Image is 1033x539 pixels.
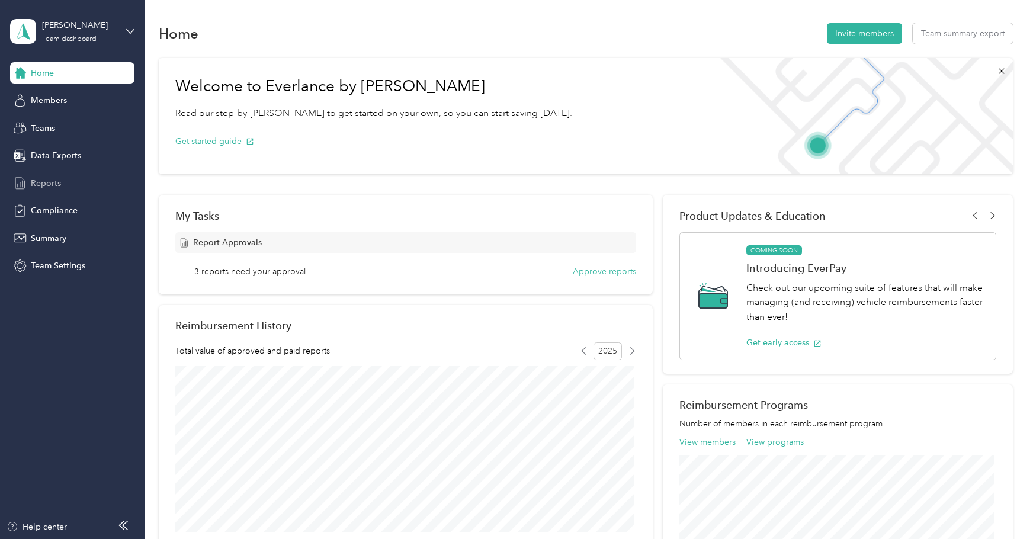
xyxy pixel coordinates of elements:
[194,265,306,278] span: 3 reports need your approval
[175,77,572,96] h1: Welcome to Everlance by [PERSON_NAME]
[175,319,291,332] h2: Reimbursement History
[746,245,802,256] span: COMING SOON
[967,473,1033,539] iframe: Everlance-gr Chat Button Frame
[31,94,67,107] span: Members
[746,262,983,274] h1: Introducing EverPay
[708,58,1012,174] img: Welcome to everlance
[42,19,116,31] div: [PERSON_NAME]
[42,36,97,43] div: Team dashboard
[827,23,902,44] button: Invite members
[193,236,262,249] span: Report Approvals
[31,177,61,190] span: Reports
[175,345,330,357] span: Total value of approved and paid reports
[913,23,1013,44] button: Team summary export
[31,232,66,245] span: Summary
[7,521,67,533] button: Help center
[31,149,81,162] span: Data Exports
[679,436,736,448] button: View members
[679,210,826,222] span: Product Updates & Education
[31,122,55,134] span: Teams
[159,27,198,40] h1: Home
[746,336,822,349] button: Get early access
[746,436,804,448] button: View programs
[679,399,996,411] h2: Reimbursement Programs
[573,265,636,278] button: Approve reports
[31,67,54,79] span: Home
[175,210,636,222] div: My Tasks
[746,281,983,325] p: Check out our upcoming suite of features that will make managing (and receiving) vehicle reimburs...
[594,342,622,360] span: 2025
[175,135,254,147] button: Get started guide
[31,259,85,272] span: Team Settings
[31,204,78,217] span: Compliance
[679,418,996,430] p: Number of members in each reimbursement program.
[175,106,572,121] p: Read our step-by-[PERSON_NAME] to get started on your own, so you can start saving [DATE].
